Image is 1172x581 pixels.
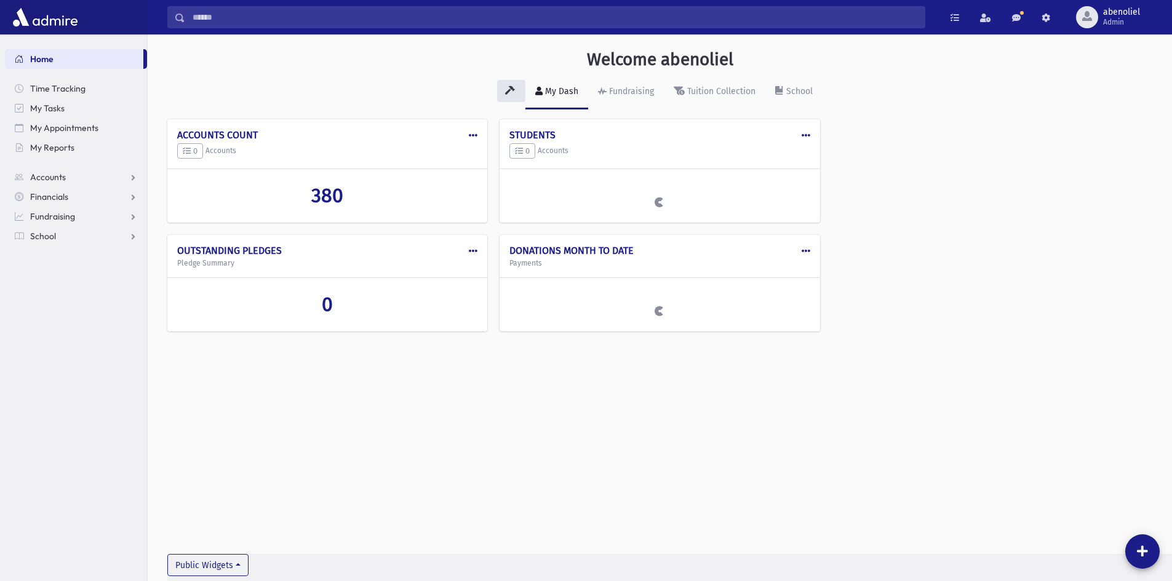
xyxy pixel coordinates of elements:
span: My Tasks [30,103,65,114]
h3: Welcome abenoliel [587,49,733,70]
h4: ACCOUNTS COUNT [177,129,477,141]
a: My Dash [525,75,588,109]
span: My Reports [30,142,74,153]
span: 0 [322,293,333,316]
a: Home [5,49,143,69]
span: 0 [515,146,530,156]
h4: DONATIONS MONTH TO DATE [509,245,810,256]
a: My Reports [5,138,147,157]
button: 0 [509,143,535,159]
div: Fundraising [607,86,654,97]
span: School [30,231,56,242]
h5: Pledge Summary [177,259,477,267]
h5: Accounts [509,143,810,159]
span: 0 [183,146,197,156]
a: School [5,226,147,246]
h4: OUTSTANDING PLEDGES [177,245,477,256]
a: School [765,75,823,109]
span: abenoliel [1103,7,1140,17]
img: AdmirePro [10,5,81,30]
div: Tuition Collection [685,86,755,97]
h4: STUDENTS [509,129,810,141]
input: Search [185,6,925,28]
h5: Accounts [177,143,477,159]
div: School [784,86,813,97]
a: My Appointments [5,118,147,138]
span: Home [30,53,54,65]
span: 380 [311,184,343,207]
a: Accounts [5,167,147,187]
a: Financials [5,187,147,207]
div: My Dash [543,86,578,97]
h5: Payments [509,259,810,267]
span: Fundraising [30,211,75,222]
span: My Appointments [30,122,98,133]
a: 0 [177,293,477,316]
span: Admin [1103,17,1140,27]
span: Time Tracking [30,83,86,94]
a: Tuition Collection [664,75,765,109]
a: Time Tracking [5,79,147,98]
a: 380 [177,184,477,207]
a: Fundraising [5,207,147,226]
span: Financials [30,191,68,202]
span: Accounts [30,172,66,183]
a: Fundraising [588,75,664,109]
button: Public Widgets [167,554,249,576]
button: 0 [177,143,203,159]
a: My Tasks [5,98,147,118]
